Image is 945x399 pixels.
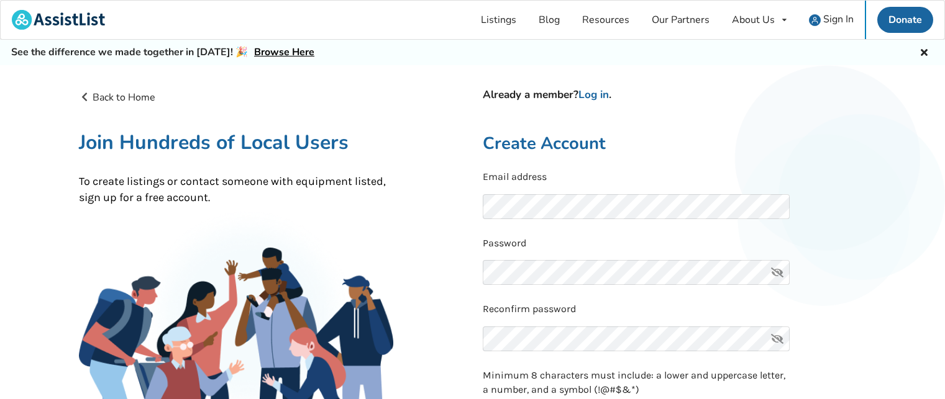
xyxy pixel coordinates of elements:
p: Email address [483,170,867,184]
p: Password [483,236,867,251]
a: user icon Sign In [798,1,865,39]
a: Listings [470,1,527,39]
a: Blog [527,1,571,39]
h4: Already a member? . [483,88,867,102]
p: Reconfirm password [483,302,867,316]
a: Our Partners [641,1,721,39]
p: Minimum 8 characters must include: a lower and uppercase letter, a number, and a symbol (!@#$&*) [483,369,790,397]
a: Back to Home [79,91,156,104]
a: Donate [877,7,933,33]
h2: Create Account [483,133,867,155]
span: Sign In [823,12,854,26]
img: assistlist-logo [12,10,105,30]
p: To create listings or contact someone with equipment listed, sign up for a free account. [79,174,394,205]
div: About Us [732,15,775,25]
h1: Join Hundreds of Local Users [79,130,394,155]
a: Log in [578,87,609,102]
a: Browse Here [254,45,314,59]
a: Resources [571,1,641,39]
img: user icon [809,14,821,26]
h5: See the difference we made together in [DATE]! 🎉 [11,46,314,59]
